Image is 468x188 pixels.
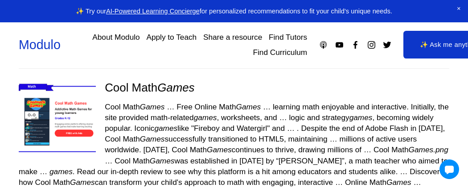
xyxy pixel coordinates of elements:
a: Apple Podcasts [319,40,328,50]
div: Cool Math [19,80,449,96]
span: … [40,167,47,176]
span: … [105,156,112,165]
span: . Read our in-depth review to see why this platform is a hit among educators and students alike. [49,167,398,176]
span: learning math enjoyable and interactive. Initially, the site provided math-related , worksheets, and [105,102,449,122]
a: Share a resource [203,29,262,45]
em: Games [150,156,175,165]
em: Games [157,81,194,94]
a: Twitter [382,40,392,50]
span: … [400,167,407,176]
a: YouTube [335,40,344,50]
a: About Modulo [92,29,140,45]
a: Find Tutors [269,29,307,45]
em: Games [140,102,165,111]
a: AI-Powered Learning Concierge [106,8,200,15]
em: games [49,167,73,176]
span: Cool Math [374,145,448,154]
span: … [330,134,337,143]
span: … [413,178,421,187]
span: … [335,178,343,187]
a: Modulo [19,38,61,52]
span: … [167,102,174,111]
span: Cool Math was established in [DATE] by “[PERSON_NAME]”, a math teacher who aimed to make [19,156,448,176]
a: Apply to Teach [146,29,197,45]
span: Online Math [345,178,411,187]
span: … [364,145,371,154]
em: games [154,124,177,133]
span: logic and strategy , becoming widely popular. Iconic like "Fireboy and Watergirl" and [105,113,433,133]
a: Instagram [367,40,376,50]
a: Find Curriculum [253,45,307,60]
em: games [349,113,373,122]
em: Games [236,102,261,111]
em: Games [70,178,95,187]
em: Games [207,145,232,154]
em: Games [140,134,165,143]
span: Discover how Cool Math can transform your child's approach to math with engaging, interactive [19,167,439,187]
em: Games [386,178,411,187]
span: Free Online Math [177,102,261,111]
a: Facebook [351,40,360,50]
span: … [263,102,271,111]
span: Cool Math [105,102,164,111]
em: games [194,113,217,122]
span: … [279,113,287,122]
em: Games.png [409,145,448,154]
span: … [287,124,295,133]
